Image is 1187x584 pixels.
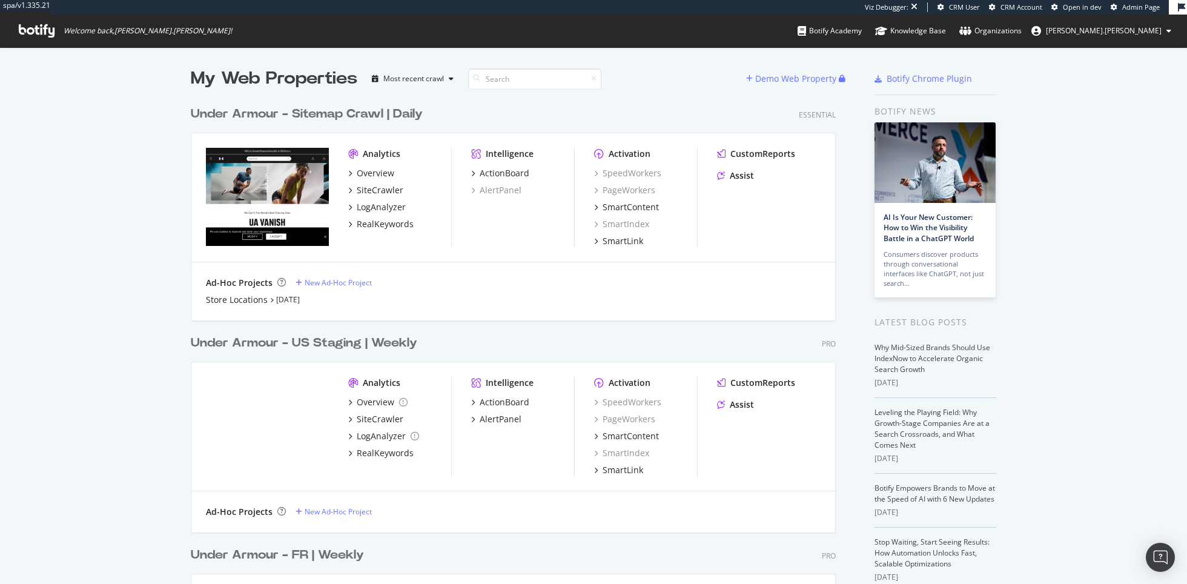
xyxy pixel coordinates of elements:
[348,184,403,196] a: SiteCrawler
[822,551,836,561] div: Pro
[717,377,795,389] a: CustomReports
[717,148,795,160] a: CustomReports
[486,377,534,389] div: Intelligence
[609,377,650,389] div: Activation
[959,25,1022,37] div: Organizations
[730,170,754,182] div: Assist
[875,122,996,203] img: AI Is Your New Customer: How to Win the Visibility Battle in a ChatGPT World
[603,430,659,442] div: SmartContent
[717,170,754,182] a: Assist
[296,277,372,288] a: New Ad-Hoc Project
[594,413,655,425] a: PageWorkers
[875,316,996,329] div: Latest Blog Posts
[755,73,836,85] div: Demo Web Property
[1051,2,1102,12] a: Open in dev
[949,2,980,12] span: CRM User
[989,2,1042,12] a: CRM Account
[799,110,836,120] div: Essential
[471,167,529,179] a: ActionBoard
[486,148,534,160] div: Intelligence
[383,75,444,82] div: Most recent crawl
[206,294,268,306] a: Store Locations
[603,464,643,476] div: SmartLink
[206,277,273,289] div: Ad-Hoc Projects
[1111,2,1160,12] a: Admin Page
[348,413,403,425] a: SiteCrawler
[594,201,659,213] a: SmartContent
[1000,2,1042,12] span: CRM Account
[594,184,655,196] a: PageWorkers
[191,105,428,123] a: Under Armour - Sitemap Crawl | Daily
[348,430,419,442] a: LogAnalyzer
[730,399,754,411] div: Assist
[206,506,273,518] div: Ad-Hoc Projects
[594,447,649,459] a: SmartIndex
[357,201,406,213] div: LogAnalyzer
[798,25,862,37] div: Botify Academy
[296,506,372,517] a: New Ad-Hoc Project
[875,377,996,388] div: [DATE]
[357,167,394,179] div: Overview
[357,413,403,425] div: SiteCrawler
[471,413,521,425] a: AlertPanel
[357,218,414,230] div: RealKeywords
[363,377,400,389] div: Analytics
[357,184,403,196] div: SiteCrawler
[367,69,458,88] button: Most recent crawl
[348,447,414,459] a: RealKeywords
[471,184,521,196] a: AlertPanel
[357,430,406,442] div: LogAnalyzer
[1146,543,1175,572] div: Open Intercom Messenger
[746,69,839,88] button: Demo Web Property
[64,26,232,36] span: Welcome back, [PERSON_NAME].[PERSON_NAME] !
[875,483,995,504] a: Botify Empowers Brands to Move at the Speed of AI with 6 New Updates
[875,453,996,464] div: [DATE]
[884,212,974,243] a: AI Is Your New Customer: How to Win the Visibility Battle in a ChatGPT World
[875,407,990,450] a: Leveling the Playing Field: Why Growth-Stage Companies Are at a Search Crossroads, and What Comes...
[594,396,661,408] a: SpeedWorkers
[875,507,996,518] div: [DATE]
[348,201,406,213] a: LogAnalyzer
[875,15,946,47] a: Knowledge Base
[746,73,839,84] a: Demo Web Property
[471,396,529,408] a: ActionBoard
[480,167,529,179] div: ActionBoard
[363,148,400,160] div: Analytics
[798,15,862,47] a: Botify Academy
[276,294,300,305] a: [DATE]
[357,447,414,459] div: RealKeywords
[884,250,987,288] div: Consumers discover products through conversational interfaces like ChatGPT, not just search…
[206,148,329,246] img: underarmoursitemapcrawl.com
[1063,2,1102,12] span: Open in dev
[875,73,972,85] a: Botify Chrome Plugin
[875,25,946,37] div: Knowledge Base
[191,105,423,123] div: Under Armour - Sitemap Crawl | Daily
[305,506,372,517] div: New Ad-Hoc Project
[822,339,836,349] div: Pro
[594,218,649,230] a: SmartIndex
[875,105,996,118] div: Botify news
[480,413,521,425] div: AlertPanel
[348,218,414,230] a: RealKeywords
[959,15,1022,47] a: Organizations
[865,2,908,12] div: Viz Debugger:
[348,396,408,408] a: Overview
[875,537,990,569] a: Stop Waiting, Start Seeing Results: How Automation Unlocks Fast, Scalable Optimizations
[1022,21,1181,41] button: [PERSON_NAME].[PERSON_NAME]
[887,73,972,85] div: Botify Chrome Plugin
[468,68,601,90] input: Search
[603,235,643,247] div: SmartLink
[191,334,417,352] div: Under Armour - US Staging | Weekly
[603,201,659,213] div: SmartContent
[191,67,357,91] div: My Web Properties
[594,430,659,442] a: SmartContent
[206,377,329,475] img: www.underarmour.com.mx/es-mx
[875,572,996,583] div: [DATE]
[191,334,422,352] a: Under Armour - US Staging | Weekly
[594,235,643,247] a: SmartLink
[594,167,661,179] a: SpeedWorkers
